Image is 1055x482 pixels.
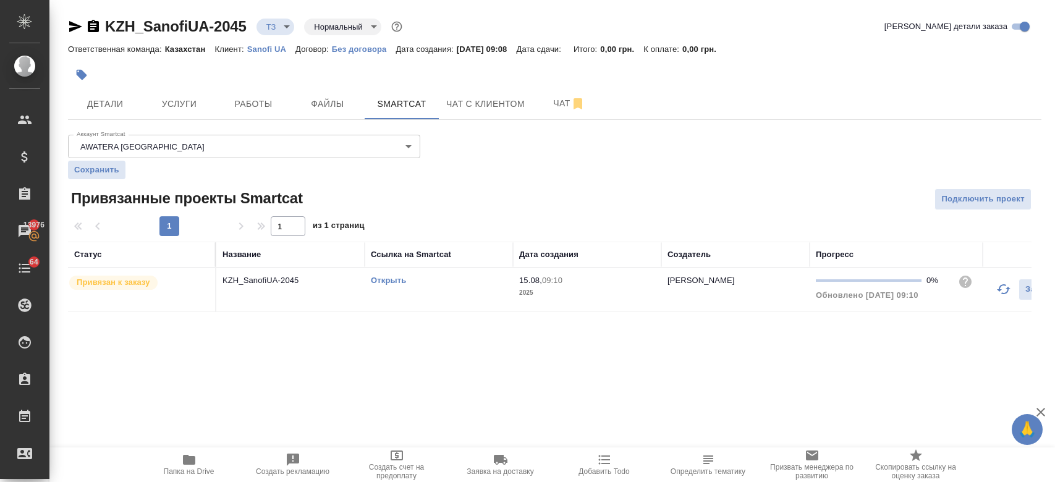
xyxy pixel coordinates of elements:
a: Sanofi UA [247,43,295,54]
button: Обновить прогресс [989,274,1019,304]
span: 64 [22,256,46,268]
p: Привязан к заказу [77,276,150,289]
p: Ответственная команда: [68,44,165,54]
span: Привязанные проекты Smartcat [68,188,303,208]
span: Smartcat [372,96,431,112]
button: AWATERA [GEOGRAPHIC_DATA] [77,142,208,152]
p: Казахстан [165,44,215,54]
div: Прогресс [816,248,854,261]
p: К оплате: [643,44,682,54]
p: 09:10 [542,276,562,285]
div: Статус [74,248,102,261]
span: Услуги [150,96,209,112]
p: 15.08, [519,276,542,285]
div: Ссылка на Smartcat [371,248,451,261]
p: Договор: [295,44,332,54]
div: ТЗ [304,19,381,35]
button: Сохранить [68,161,125,179]
p: KZH_SanofiUA-2045 [222,274,358,287]
a: 13976 [3,216,46,247]
p: Без договора [332,44,396,54]
div: Название [222,248,261,261]
span: 🙏 [1017,416,1038,442]
span: Чат с клиентом [446,96,525,112]
p: [DATE] 09:08 [457,44,517,54]
span: Работы [224,96,283,112]
button: 🙏 [1012,414,1043,445]
button: Скопировать ссылку для ЯМессенджера [68,19,83,34]
p: Sanofi UA [247,44,295,54]
a: Открыть [371,276,406,285]
a: Без договора [332,43,396,54]
button: Доп статусы указывают на важность/срочность заказа [389,19,405,35]
a: 64 [3,253,46,284]
div: Дата создания [519,248,578,261]
button: Нормальный [310,22,366,32]
p: Дата сдачи: [516,44,564,54]
button: ТЗ [263,22,280,32]
span: Сохранить [74,164,119,176]
p: 0,00 грн. [682,44,726,54]
span: Детали [75,96,135,112]
div: 0% [926,274,948,287]
div: Создатель [667,248,711,261]
span: [PERSON_NAME] детали заказа [884,20,1007,33]
p: Дата создания: [396,44,456,54]
p: 0,00 грн. [600,44,643,54]
p: [PERSON_NAME] [667,276,735,285]
div: AWATERA [GEOGRAPHIC_DATA] [68,135,420,158]
span: Файлы [298,96,357,112]
span: Обновлено [DATE] 09:10 [816,290,918,300]
p: Итого: [574,44,600,54]
span: из 1 страниц [313,218,365,236]
span: 13976 [16,219,52,231]
button: Подключить проект [934,188,1032,210]
span: Чат [540,96,599,111]
button: Скопировать ссылку [86,19,101,34]
span: Подключить проект [941,192,1025,206]
svg: Отписаться [570,96,585,111]
a: KZH_SanofiUA-2045 [105,18,247,35]
div: ТЗ [256,19,295,35]
button: Добавить тэг [68,61,95,88]
p: 2025 [519,287,655,299]
p: Клиент: [214,44,247,54]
